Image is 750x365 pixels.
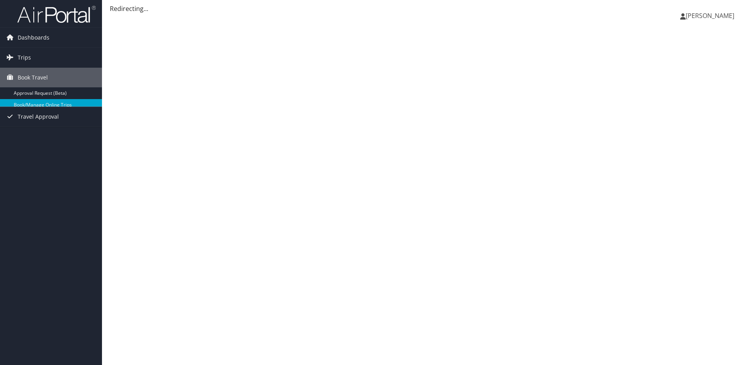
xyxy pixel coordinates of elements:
span: Book Travel [18,68,48,87]
span: [PERSON_NAME] [686,11,734,20]
div: Redirecting... [110,4,742,13]
img: airportal-logo.png [17,5,96,23]
a: [PERSON_NAME] [680,4,742,27]
span: Travel Approval [18,107,59,126]
span: Dashboards [18,28,49,47]
span: Trips [18,48,31,67]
